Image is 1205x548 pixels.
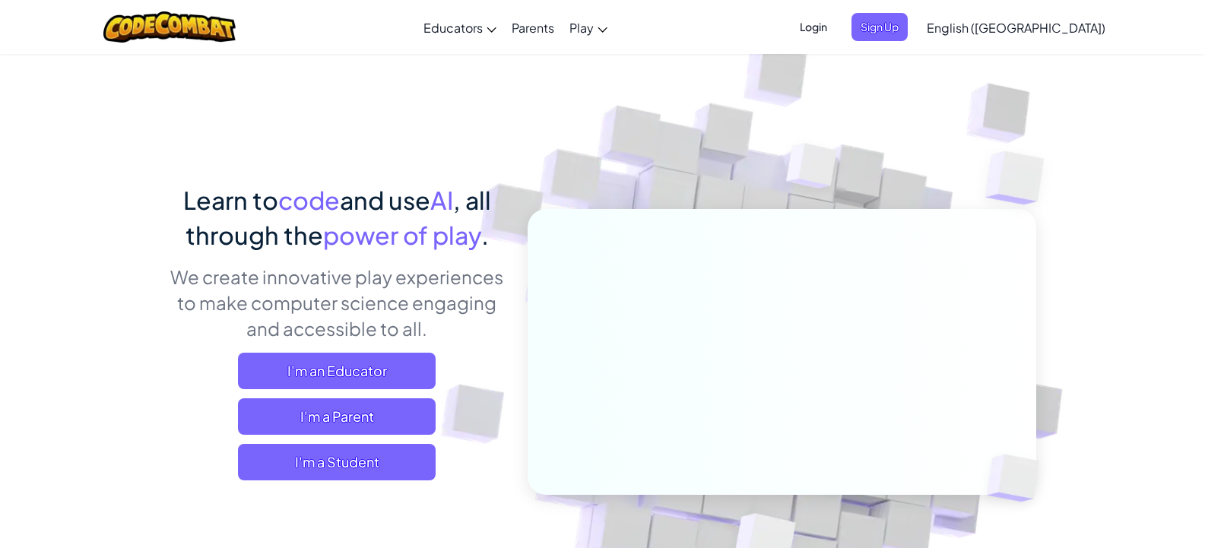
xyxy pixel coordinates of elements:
p: We create innovative play experiences to make computer science engaging and accessible to all. [170,264,505,341]
span: English ([GEOGRAPHIC_DATA]) [927,20,1105,36]
span: and use [340,185,430,215]
a: I'm a Parent [238,398,436,435]
span: Play [569,20,594,36]
button: Sign Up [851,13,908,41]
img: Overlap cubes [757,113,867,226]
img: Overlap cubes [961,423,1075,534]
span: Educators [423,20,483,36]
a: English ([GEOGRAPHIC_DATA]) [919,7,1113,48]
span: . [481,220,489,250]
button: Login [791,13,836,41]
button: I'm a Student [238,444,436,480]
img: Overlap cubes [955,114,1086,242]
span: power of play [323,220,481,250]
a: Parents [504,7,562,48]
a: Educators [416,7,504,48]
span: Learn to [183,185,278,215]
span: code [278,185,340,215]
span: AI [430,185,453,215]
img: CodeCombat logo [103,11,236,43]
a: I'm an Educator [238,353,436,389]
a: Play [562,7,615,48]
